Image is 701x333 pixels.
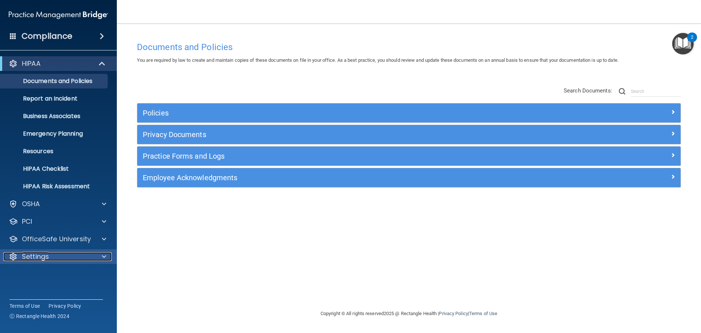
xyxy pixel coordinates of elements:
[619,88,625,95] img: ic-search.3b580494.png
[22,217,32,226] p: PCI
[631,86,681,97] input: Search
[9,313,69,320] span: Ⓒ Rectangle Health 2024
[143,109,539,117] h5: Policies
[143,150,675,162] a: Practice Forms and Logs
[143,130,539,139] h5: Privacy Documents
[22,252,49,261] p: Settings
[5,130,104,137] p: Emergency Planning
[143,129,675,140] a: Privacy Documents
[9,302,40,310] a: Terms of Use
[9,59,106,68] a: HIPAA
[276,302,542,325] div: Copyright © All rights reserved 2025 @ Rectangle Health | |
[137,57,618,63] span: You are required by law to create and maintain copies of these documents on file in your office. ...
[143,107,675,119] a: Policies
[5,113,104,120] p: Business Associates
[691,37,693,47] div: 2
[5,148,104,155] p: Resources
[9,8,108,22] img: PMB logo
[49,302,81,310] a: Privacy Policy
[143,172,675,183] a: Employee Acknowledgments
[22,200,40,208] p: OSHA
[9,200,106,208] a: OSHA
[439,311,468,316] a: Privacy Policy
[22,235,91,243] p: OfficeSafe University
[143,152,539,160] h5: Practice Forms and Logs
[9,217,106,226] a: PCI
[22,59,41,68] p: HIPAA
[9,235,106,243] a: OfficeSafe University
[137,42,681,52] h4: Documents and Policies
[5,95,104,102] p: Report an Incident
[5,183,104,190] p: HIPAA Risk Assessment
[5,77,104,85] p: Documents and Policies
[469,311,497,316] a: Terms of Use
[9,252,106,261] a: Settings
[143,174,539,182] h5: Employee Acknowledgments
[22,31,72,41] h4: Compliance
[5,165,104,173] p: HIPAA Checklist
[564,87,612,94] span: Search Documents:
[672,33,694,54] button: Open Resource Center, 2 new notifications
